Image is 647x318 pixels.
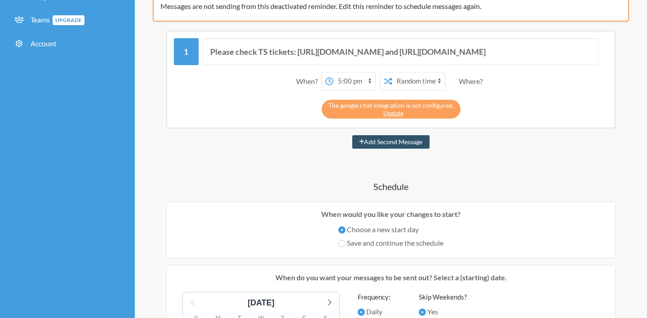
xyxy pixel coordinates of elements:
button: Add Second Message [352,135,430,149]
span: Account [31,39,57,48]
label: Daily [358,306,401,317]
input: Choose a new start day [338,226,346,234]
input: Save and continue the schedule [338,240,346,247]
input: Daily [358,309,365,316]
div: The google chat integration is not configured. [322,100,461,119]
label: Save and continue the schedule [338,238,443,248]
input: Yes [419,309,426,316]
div: [DATE] [244,297,278,309]
span: Upgrade [53,15,84,25]
label: Yes [419,306,467,317]
label: Choose a new start day [338,224,443,235]
a: Update [383,109,403,117]
div: Where? [459,72,486,91]
div: When? [296,72,321,91]
h4: Schedule [153,180,629,193]
label: Frequency: [358,292,401,302]
span: Teams [31,15,84,24]
p: Messages are not sending from this deactivated reminder. Edit this reminder to schedule messages ... [160,1,615,12]
a: Account [7,34,128,53]
label: Skip Weekends? [419,292,467,302]
p: When would you like your changes to start? [173,209,608,220]
p: When do you want your messages to be sent out? Select a (starting) date. [173,272,608,283]
a: TeamsUpgrade [7,10,128,30]
input: Message [203,38,599,65]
